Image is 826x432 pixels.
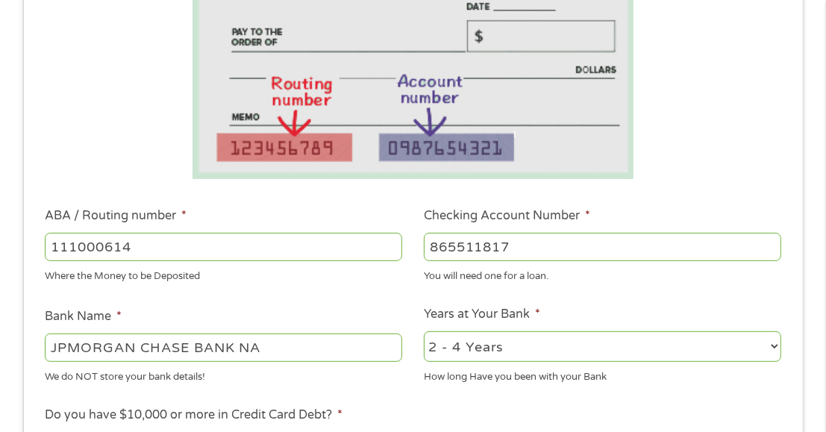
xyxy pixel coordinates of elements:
input: 345634636 [424,233,781,261]
div: Where the Money to be Deposited [45,264,402,284]
div: You will need one for a loan. [424,264,781,284]
div: We do NOT store your bank details! [45,365,402,385]
label: Do you have $10,000 or more in Credit Card Debt? [45,407,342,423]
div: How long Have you been with your Bank [424,365,781,385]
input: 263177916 [45,233,402,261]
label: Bank Name [45,309,122,325]
label: ABA / Routing number [45,208,187,224]
label: Checking Account Number [424,208,590,224]
label: Years at Your Bank [424,307,540,322]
